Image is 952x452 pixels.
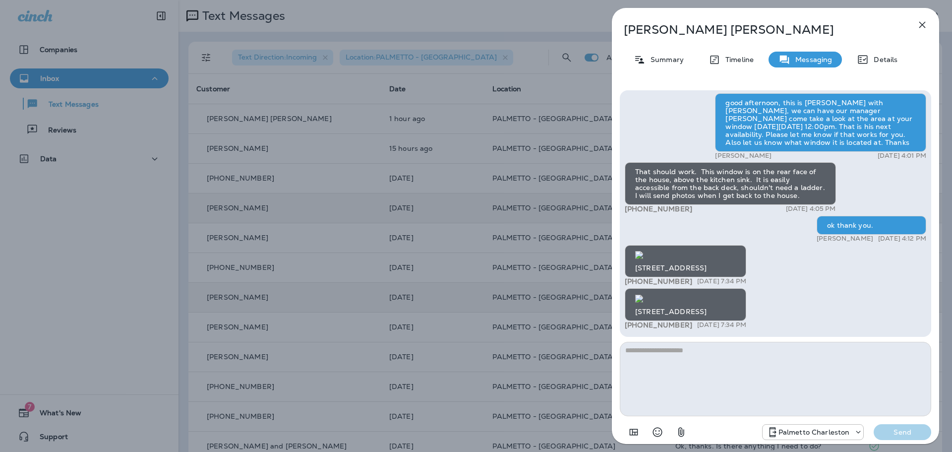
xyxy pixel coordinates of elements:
div: +1 (843) 277-8322 [763,426,864,438]
p: Summary [646,56,684,64]
img: twilio-download [635,251,643,259]
p: [PERSON_NAME] [715,152,772,160]
p: Messaging [790,56,832,64]
button: Select an emoji [648,422,667,442]
span: [PHONE_NUMBER] [625,321,692,329]
p: [PERSON_NAME] [817,235,873,243]
div: That should work. This window is on the rear face of the house, above the kitchen sink. It is eas... [625,162,836,205]
div: [STREET_ADDRESS] [625,245,746,278]
p: [DATE] 4:01 PM [878,152,926,160]
p: [DATE] 4:12 PM [878,235,926,243]
p: Details [869,56,897,64]
div: ok thank you. [817,216,926,235]
button: Add in a premade template [624,422,644,442]
p: [DATE] 7:34 PM [697,277,746,285]
p: [PERSON_NAME] [PERSON_NAME] [624,23,894,37]
div: good afternoon, this is [PERSON_NAME] with [PERSON_NAME], we can have our manager [PERSON_NAME] c... [715,93,926,152]
p: [DATE] 7:34 PM [697,321,746,329]
p: [DATE] 4:05 PM [786,205,836,213]
span: [PHONE_NUMBER] [625,204,692,213]
span: [PHONE_NUMBER] [625,277,692,286]
div: [STREET_ADDRESS] [625,288,746,321]
p: Palmetto Charleston [778,428,850,436]
img: twilio-download [635,295,643,303]
p: Timeline [720,56,754,64]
